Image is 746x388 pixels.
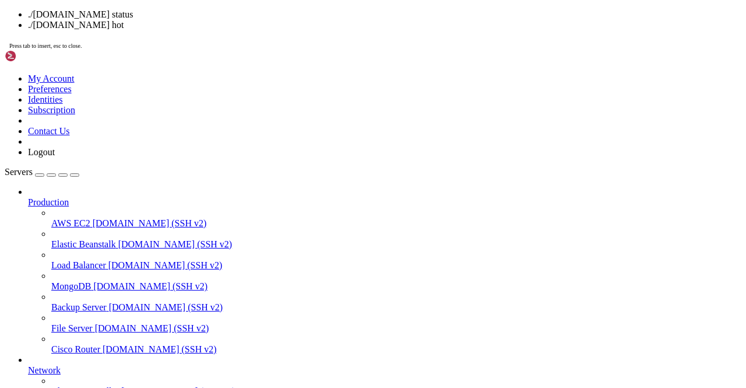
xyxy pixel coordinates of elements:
x-row: * Management: [URL][DOMAIN_NAME] [5,22,594,28]
x-row: New release '24.04.3 LTS' available. [5,34,594,40]
a: Network [28,365,741,376]
span: [DOMAIN_NAME] (SSH v2) [109,302,223,312]
li: MongoDB [DOMAIN_NAME] (SSH v2) [51,271,741,292]
span: Elastic Beanstalk [51,239,116,249]
span: [DOMAIN_NAME] (SSH v2) [95,323,209,333]
span: [DOMAIN_NAME] (SSH v2) [103,344,217,354]
li: Cisco Router [DOMAIN_NAME] (SSH v2) [51,334,741,355]
li: Production [28,187,741,355]
x-row: root@vmi2632795:~# docker exec -it telegram-claim-bot /bin/bash [5,121,594,127]
a: Preferences [28,84,72,94]
a: Production [28,197,741,208]
a: Contact Us [28,126,70,136]
li: ./[DOMAIN_NAME] status [28,9,741,20]
a: Load Balancer [DOMAIN_NAME] (SSH v2) [51,260,741,271]
a: Elastic Beanstalk [DOMAIN_NAME] (SSH v2) [51,239,741,250]
x-row: _____ [5,51,594,57]
a: My Account [28,74,75,83]
a: Cisco Router [DOMAIN_NAME] (SSH v2) [51,344,741,355]
x-row: root@938bf2d26804:/usr/src/app# ./ [5,127,594,133]
li: ./[DOMAIN_NAME] hot [28,20,741,30]
x-row: \____\___/|_|\_| |_/_/ \_|___/\___/ [5,75,594,81]
x-row: This server is hosted by Contabo. If you have any questions or need help, [5,98,594,104]
span: Network [28,365,61,375]
span: [DOMAIN_NAME] (SSH v2) [93,218,207,228]
a: Servers [5,167,79,177]
x-row: Welcome to Ubuntu 22.04.5 LTS (GNU/Linux 5.15.0-25-generic x86_64) [5,5,594,11]
li: Elastic Beanstalk [DOMAIN_NAME] (SSH v2) [51,229,741,250]
span: Backup Server [51,302,107,312]
span: [DOMAIN_NAME] (SSH v2) [108,260,223,270]
span: [DOMAIN_NAME] (SSH v2) [118,239,233,249]
a: Identities [28,95,63,104]
span: File Server [51,323,93,333]
x-row: Last login: [DATE] from [TECHNICAL_ID] [5,116,594,121]
x-row: Welcome! [5,86,594,92]
span: [DOMAIN_NAME] (SSH v2) [93,281,207,291]
li: AWS EC2 [DOMAIN_NAME] (SSH v2) [51,208,741,229]
span: Load Balancer [51,260,106,270]
span: Press tab to insert, esc to close. [9,43,82,49]
img: Shellngn [5,50,72,62]
div: (34, 21) [112,127,115,133]
li: Backup Server [DOMAIN_NAME] (SSH v2) [51,292,741,313]
span: Servers [5,167,33,177]
a: File Server [DOMAIN_NAME] (SSH v2) [51,323,741,334]
a: MongoDB [DOMAIN_NAME] (SSH v2) [51,281,741,292]
span: MongoDB [51,281,91,291]
a: Backup Server [DOMAIN_NAME] (SSH v2) [51,302,741,313]
li: File Server [DOMAIN_NAME] (SSH v2) [51,313,741,334]
x-row: please don't hesitate to contact us at [EMAIL_ADDRESS][DOMAIN_NAME]. [5,104,594,110]
span: Cisco Router [51,344,100,354]
li: Load Balancer [DOMAIN_NAME] (SSH v2) [51,250,741,271]
x-row: * Documentation: [URL][DOMAIN_NAME] [5,16,594,22]
span: AWS EC2 [51,218,90,228]
a: AWS EC2 [DOMAIN_NAME] (SSH v2) [51,218,741,229]
a: Logout [28,147,55,157]
span: Production [28,197,69,207]
x-row: | |__| (_) | .` | | |/ _ \| _ \ (_) | [5,69,594,75]
a: Subscription [28,105,75,115]
x-row: / ___/___ _ _ _____ _ ___ ___ [5,57,594,63]
x-row: | | / _ \| \| |_ _/ \ | _ )/ _ \ [5,63,594,69]
x-row: Run 'do-release-upgrade' to upgrade to it. [5,40,594,46]
x-row: * Support: [URL][DOMAIN_NAME] [5,28,594,34]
